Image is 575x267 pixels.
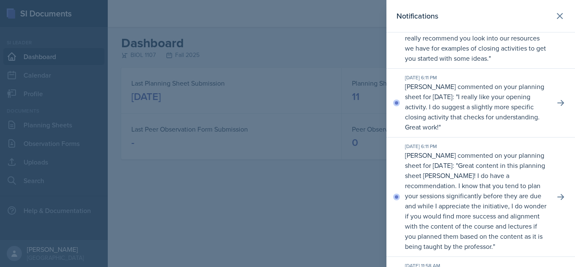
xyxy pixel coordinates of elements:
[405,161,546,251] p: Great content in this planning sheet [PERSON_NAME]! I do have a recommendation. I know that you t...
[405,92,540,132] p: I really like your opening activity. I do suggest a slightly more specific closing activity that ...
[405,150,548,251] p: [PERSON_NAME] commented on your planning sheet for [DATE]: " "
[405,143,548,150] div: [DATE] 6:11 PM
[405,74,548,81] div: [DATE] 6:11 PM
[397,10,438,22] h2: Notifications
[405,81,548,132] p: [PERSON_NAME] commented on your planning sheet for [DATE]: " "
